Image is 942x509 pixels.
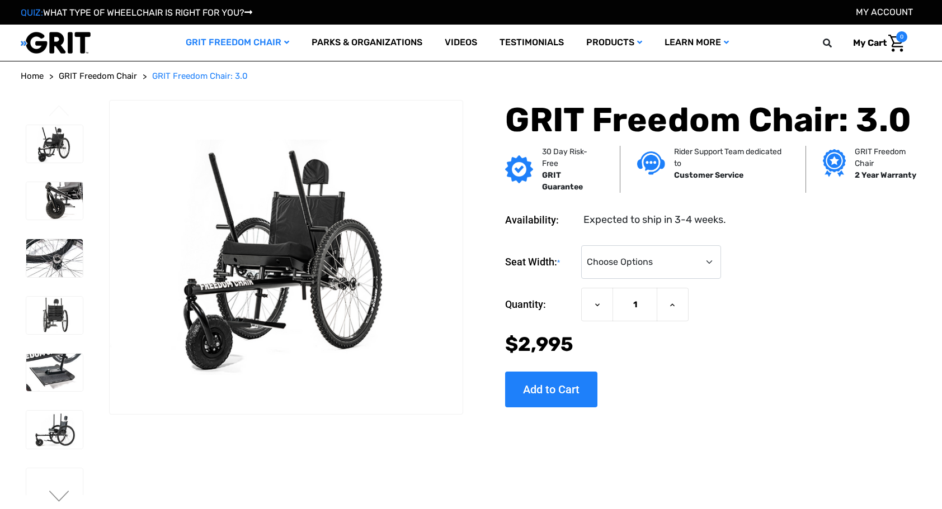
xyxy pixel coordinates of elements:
label: Seat Width: [505,245,576,279]
span: GRIT Freedom Chair: 3.0 [152,71,248,81]
dt: Availability: [505,212,576,227]
a: Home [21,70,44,83]
input: Add to Cart [505,372,597,407]
span: QUIZ: [21,7,43,18]
a: Products [575,25,653,61]
a: QUIZ:WHAT TYPE OF WHEELCHAIR IS RIGHT FOR YOU? [21,7,252,18]
img: GRIT Freedom Chair: 3.0 [26,125,83,163]
img: GRIT Guarantee [505,155,533,183]
img: GRIT Freedom Chair: 3.0 [26,239,83,277]
span: My Cart [853,37,887,48]
a: GRIT Freedom Chair [59,70,137,83]
a: Videos [434,25,488,61]
a: Cart with 0 items [845,31,907,55]
nav: Breadcrumb [21,70,921,83]
dd: Expected to ship in 3-4 weeks. [583,212,726,227]
span: $2,995 [505,332,573,356]
strong: 2 Year Warranty [855,170,916,180]
button: Go to slide 2 of 3 [48,491,71,504]
strong: GRIT Guarantee [542,170,583,192]
img: GRIT Freedom Chair: 3.0 [110,140,463,375]
span: GRIT Freedom Chair [59,71,137,81]
a: GRIT Freedom Chair: 3.0 [152,70,248,83]
a: Testimonials [488,25,575,61]
p: GRIT Freedom Chair [855,146,925,169]
img: GRIT Freedom Chair: 3.0 [26,297,83,334]
a: GRIT Freedom Chair [175,25,300,61]
img: GRIT Freedom Chair: 3.0 [26,182,83,220]
img: Customer service [637,151,665,174]
img: GRIT Freedom Chair: 3.0 [26,354,83,391]
span: 0 [896,31,907,42]
strong: Customer Service [674,170,743,180]
p: Rider Support Team dedicated to [674,146,789,169]
h1: GRIT Freedom Chair: 3.0 [505,100,921,140]
label: Quantity: [505,288,576,321]
a: Learn More [653,25,740,61]
span: Home [21,71,44,81]
img: Grit freedom [823,149,846,177]
img: Cart [888,35,905,52]
button: Go to slide 3 of 3 [48,105,71,118]
input: Search [828,31,845,55]
img: GRIT All-Terrain Wheelchair and Mobility Equipment [21,31,91,54]
p: 30 Day Risk-Free [542,146,602,169]
img: GRIT Freedom Chair: 3.0 [26,411,83,448]
a: Account [856,7,913,17]
a: Parks & Organizations [300,25,434,61]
